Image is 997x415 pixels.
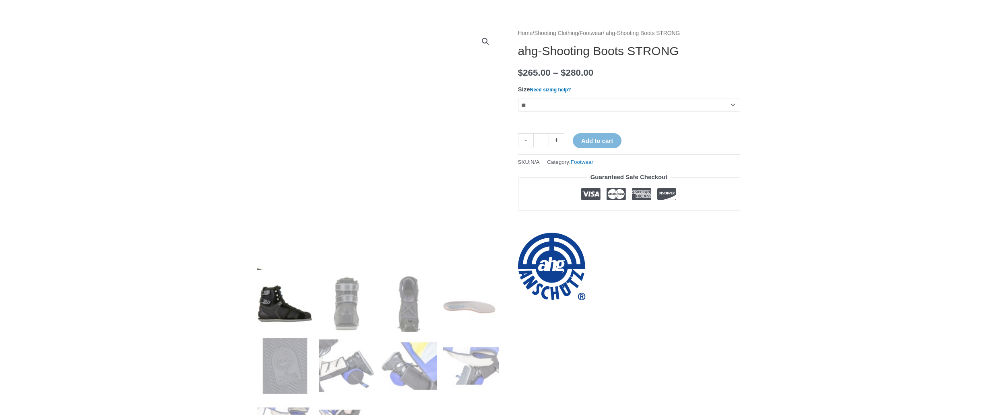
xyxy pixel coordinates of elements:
[319,338,375,394] img: ahg-Shooting Boots STRONG - Image 6
[573,133,621,148] button: Add to cart
[518,86,571,93] label: Size
[518,68,551,78] bdi: 265.00
[257,338,313,394] img: ahg-Shooting Boots STRONG - Image 5
[533,133,549,147] input: Product quantity
[518,30,533,36] a: Home
[518,44,740,58] h1: ahg-Shooting Boots STRONG
[518,133,533,147] a: -
[530,87,571,93] a: Need sizing help?
[549,133,564,147] a: +
[518,217,740,227] iframe: Customer reviews powered by Trustpilot
[580,30,603,36] a: Footwear
[561,68,566,78] span: $
[534,30,578,36] a: Shooting Clothing
[319,276,375,332] img: ahg-Shooting Boots STRONG - Image 2
[257,276,313,332] img: ahg-Shooting Boots STRONG
[381,338,437,394] img: ahg-Shooting Boots STRONG - Image 7
[381,276,437,332] img: ahg-Shooting Boots STRONG - Image 3
[561,68,593,78] bdi: 280.00
[518,28,740,39] nav: Breadcrumb
[553,68,558,78] span: –
[587,171,671,183] legend: Guaranteed Safe Checkout
[518,233,586,300] a: ahg-Anschütz
[443,338,499,394] img: ahg-Shooting Boots STRONG - Image 8
[518,68,523,78] span: $
[518,157,540,167] span: SKU:
[547,157,593,167] span: Category:
[443,276,499,332] img: ahg-Shooting Boots STRONG - Image 4
[530,159,540,165] span: N/A
[571,159,593,165] a: Footwear
[478,34,493,49] a: View full-screen image gallery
